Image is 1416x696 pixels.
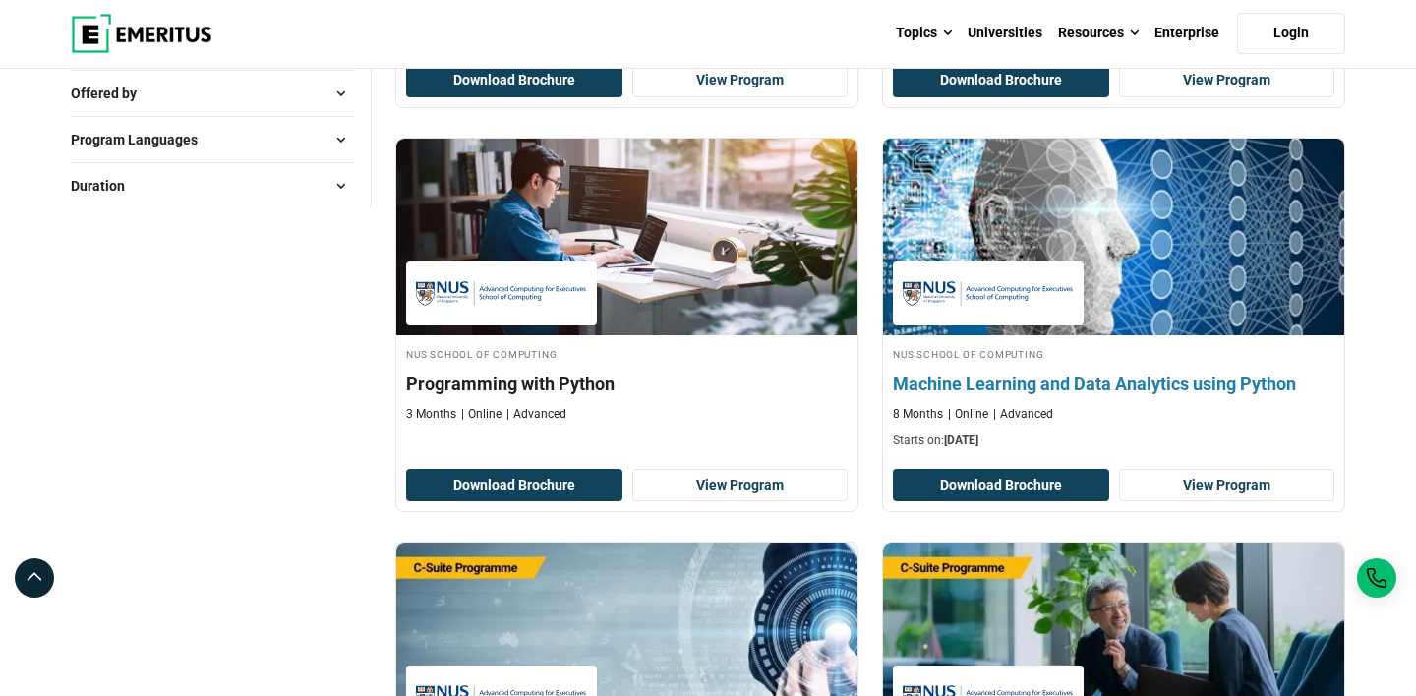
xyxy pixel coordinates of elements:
[944,434,978,447] span: [DATE]
[406,469,622,502] button: Download Brochure
[396,139,857,433] a: Data Science and Analytics Course by NUS School of Computing - NUS School of Computing NUS School...
[1237,13,1345,54] a: Login
[71,125,355,154] button: Program Languages
[948,406,988,423] p: Online
[893,406,943,423] p: 8 Months
[1119,469,1335,502] a: View Program
[406,372,848,396] h4: Programming with Python
[396,139,857,335] img: Programming with Python | Online Data Science and Analytics Course
[632,469,849,502] a: View Program
[632,64,849,97] a: View Program
[993,406,1053,423] p: Advanced
[903,271,1074,316] img: NUS School of Computing
[461,406,501,423] p: Online
[71,129,213,150] span: Program Languages
[893,433,1334,449] p: Starts on:
[416,271,587,316] img: NUS School of Computing
[1119,64,1335,97] a: View Program
[893,345,1334,362] h4: NUS School of Computing
[860,129,1368,345] img: Machine Learning and Data Analytics using Python | Online Coding Course
[406,64,622,97] button: Download Brochure
[893,469,1109,502] button: Download Brochure
[406,406,456,423] p: 3 Months
[71,83,152,104] span: Offered by
[406,345,848,362] h4: NUS School of Computing
[893,64,1109,97] button: Download Brochure
[893,372,1334,396] h4: Machine Learning and Data Analytics using Python
[71,79,355,108] button: Offered by
[71,175,141,197] span: Duration
[71,171,355,201] button: Duration
[883,139,1344,459] a: Coding Course by NUS School of Computing - September 30, 2025 NUS School of Computing NUS School ...
[506,406,566,423] p: Advanced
